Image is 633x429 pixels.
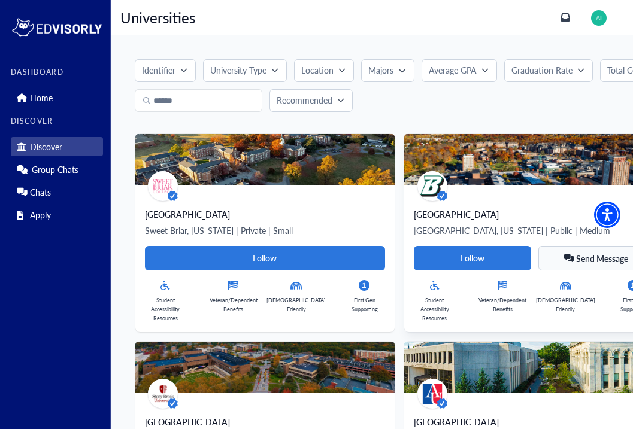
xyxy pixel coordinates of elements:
[120,11,195,24] p: Universities
[135,134,395,185] img: Main%20Profile%20Banner_Final.png
[30,187,51,197] p: Chats
[11,88,103,107] div: Home
[203,59,287,82] button: University Type
[145,223,385,238] p: Sweet Briar, [US_STATE] | Private | Small
[210,296,258,314] p: Veteran/Dependent Benefits
[576,255,628,262] span: Send Message
[511,64,573,77] p: Graduation Rate
[145,296,186,322] p: Student Accessibility Resources
[414,246,531,270] button: Follow
[11,205,103,224] div: Apply
[30,210,51,220] p: Apply
[30,93,53,103] p: Home
[294,59,354,82] button: Location
[417,379,447,409] img: avatar
[148,171,178,201] img: avatar
[277,94,332,107] p: Recommended
[11,16,103,39] img: logo
[11,68,103,77] label: DASHBOARD
[145,246,385,270] button: Follow
[301,64,334,77] p: Location
[594,202,620,228] div: Accessibility Menu
[11,137,103,156] div: Discover
[429,64,477,77] p: Average GPA
[145,208,385,220] div: [GEOGRAPHIC_DATA]
[422,59,497,82] button: Average GPA
[11,117,103,126] label: DISCOVER
[210,64,266,77] p: University Type
[414,296,455,322] p: Student Accessibility Resources
[11,182,103,202] div: Chats
[269,89,353,112] button: Recommended
[361,59,414,82] button: Majors
[536,296,595,314] p: [DEMOGRAPHIC_DATA] Friendly
[478,296,526,314] p: Veteran/Dependent Benefits
[135,59,196,82] button: Identifier
[417,171,447,201] img: avatar
[504,59,593,82] button: Graduation Rate
[30,142,62,152] p: Discover
[561,13,570,22] a: inbox
[135,134,395,332] a: avatar [GEOGRAPHIC_DATA]Sweet Briar, [US_STATE] | Private | SmallFollowStudent Accessibility Reso...
[142,64,175,77] p: Identifier
[145,416,385,428] div: [GEOGRAPHIC_DATA]
[368,64,393,77] p: Majors
[11,160,103,179] div: Group Chats
[32,165,78,175] p: Group Chats
[344,296,385,314] p: First Gen Supporting
[266,296,326,314] p: [DEMOGRAPHIC_DATA] Friendly
[148,379,178,409] img: avatar
[135,342,395,393] img: stony-brook-university-background.jpg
